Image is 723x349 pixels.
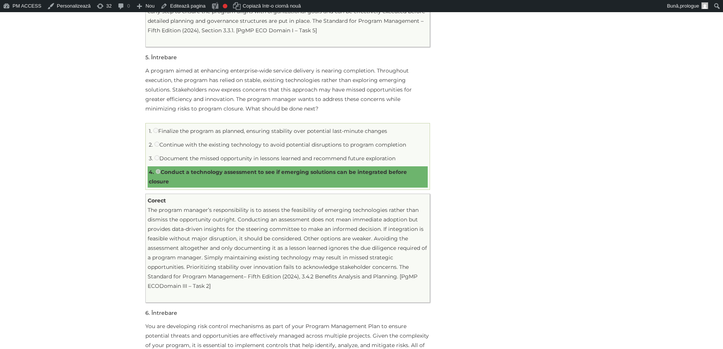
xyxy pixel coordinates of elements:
div: Necesită îmbunătățire [223,4,227,8]
span: 3. [149,155,153,162]
span: 2. [149,141,153,148]
h5: . Întrebare [145,55,177,60]
label: Finalize the program as planned, ensuring stability over potential last-minute changes [153,128,387,134]
span: 5 [145,54,148,61]
label: Document the missed opportunity in lessons learned and recommend future exploration [154,155,395,162]
span: 1. [149,128,152,134]
h5: . Întrebare [145,310,177,316]
p: The program manager’s responsibility is to assess the feasibility of emerging technologies rather... [148,205,428,291]
input: Document the missed opportunity in lessons learned and recommend future exploration [154,155,159,160]
span: prologue [680,3,699,9]
input: Finalize the program as planned, ensuring stability over potential last-minute changes [153,128,158,133]
span: 6 [145,310,149,316]
input: Continue with the existing technology to avoid potential disruptions to program completion [154,142,159,147]
label: Continue with the existing technology to avoid potential disruptions to program completion [154,141,406,148]
input: Conduct a technology assessment to see if emerging solutions can be integrated before closure [156,169,161,174]
p: A program aimed at enhancing enterprise-wide service delivery is nearing completion. Throughout e... [145,66,430,114]
span: Corect [148,197,166,204]
label: Conduct a technology assessment to see if emerging solutions can be integrated before closure [149,169,407,185]
span: 4. [149,169,154,175]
